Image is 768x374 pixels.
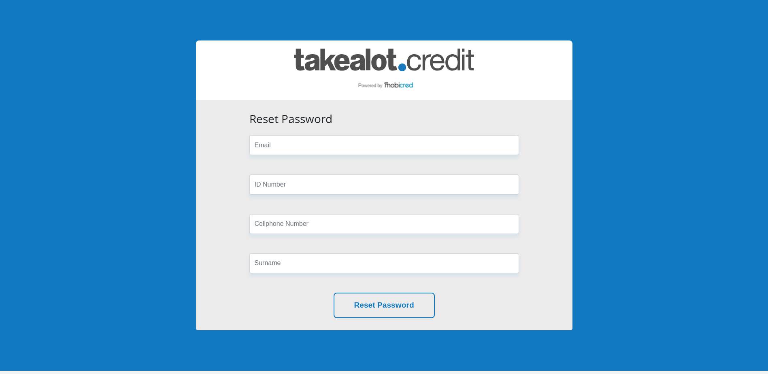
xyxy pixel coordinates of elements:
[334,293,435,318] button: Reset Password
[249,174,519,194] input: ID Number
[249,135,519,155] input: Email
[249,214,519,234] input: Cellphone Number
[249,253,519,273] input: Surname
[249,112,519,126] h3: Reset Password
[294,49,474,92] img: takealot_credit logo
